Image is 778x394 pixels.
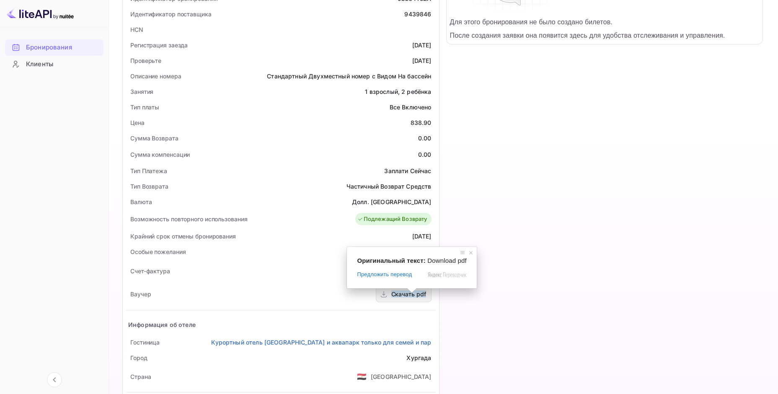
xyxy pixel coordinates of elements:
ya-tr-span: Проверьте [130,57,161,64]
ya-tr-span: Для этого бронирования не было создано билетов. [450,18,613,26]
ya-tr-span: Возможность повторного использования [130,215,247,223]
ya-tr-span: 🇪🇬 [357,372,367,381]
a: Клиенты [5,56,103,72]
ya-tr-span: Занятия [130,88,153,95]
div: Бронирования [5,39,103,56]
ya-tr-span: Заплати Сейчас [384,167,431,174]
span: Download pdf [427,257,467,264]
ya-tr-span: Тип Возврата [130,183,168,190]
ya-tr-span: Идентификатор поставщика [130,10,212,18]
ya-tr-span: Подлежащий Возврату [364,215,427,223]
div: [DATE] [412,41,432,49]
ya-tr-span: Скачать pdf [391,290,426,298]
ya-tr-span: Регистрация заезда [130,41,188,49]
ya-tr-span: 1 взрослый, 2 ребёнка [365,88,431,95]
ya-tr-span: Город [130,354,147,361]
span: США [357,369,367,384]
ya-tr-span: Информация об отеле [128,321,196,328]
div: [DATE] [412,232,432,241]
div: 0.00 [418,150,432,159]
ya-tr-span: Сумма компенсации [130,151,190,158]
ya-tr-span: Частичный Возврат Средств [346,183,432,190]
button: Свернуть навигацию [47,372,62,387]
ya-tr-span: Страна [130,373,151,380]
ya-tr-span: Счет-фактура [130,267,170,275]
ya-tr-span: Особые пожелания [130,248,186,255]
div: 0.00 [418,134,432,143]
ya-tr-span: [GEOGRAPHIC_DATA] [371,373,432,380]
ya-tr-span: Долл. [GEOGRAPHIC_DATA] [352,198,431,205]
ya-tr-span: Все Включено [390,104,432,111]
ya-tr-span: Тип Платежа [130,167,167,174]
div: 838.90 [411,118,432,127]
ya-tr-span: Гостиница [130,339,160,346]
ya-tr-span: Ваучер [130,290,151,298]
ya-tr-span: Хургада [406,354,431,361]
ya-tr-span: Крайний срок отмены бронирования [130,233,236,240]
ya-tr-span: HCN [130,26,143,33]
div: [DATE] [412,56,432,65]
ya-tr-span: Клиенты [26,60,53,69]
span: Предложить перевод [357,271,412,278]
ya-tr-span: Стандартный Двухместный номер с Видом На бассейн [267,73,431,80]
ya-tr-span: Сумма Возврата [130,135,178,142]
ya-tr-span: Тип платы [130,104,159,111]
ya-tr-span: После создания заявки она появится здесь для удобства отслеживания и управления. [450,32,725,39]
a: Курортный отель [GEOGRAPHIC_DATA] и аквапарк только для семей и пар [211,338,431,347]
ya-tr-span: Цена [130,119,145,126]
ya-tr-span: Бронирования [26,43,72,52]
ya-tr-span: Описание номера [130,73,181,80]
img: Логотип LiteAPI [7,7,74,20]
a: Бронирования [5,39,103,55]
span: Оригинальный текст: [357,257,425,264]
ya-tr-span: Валюта [130,198,152,205]
div: 9439846 [404,10,431,18]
